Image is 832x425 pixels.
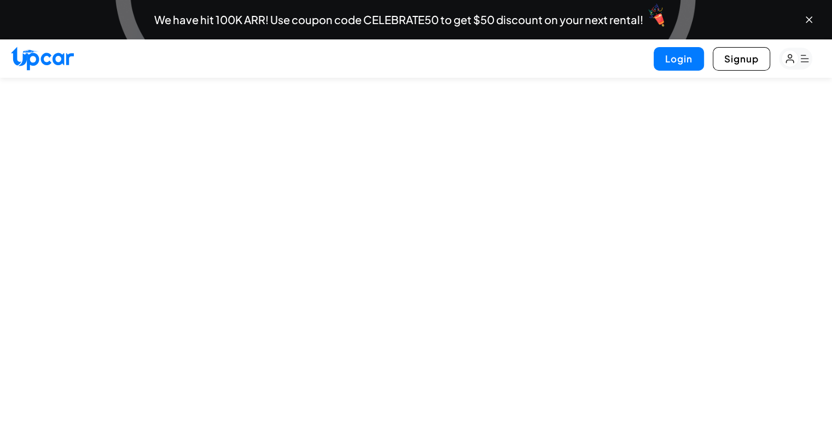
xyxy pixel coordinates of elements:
button: Login [654,47,704,71]
span: We have hit 100K ARR! Use coupon code CELEBRATE50 to get $50 discount on your next rental! [154,14,643,25]
button: Close banner [804,14,814,25]
button: Signup [713,47,770,71]
img: Upcar Logo [11,47,74,70]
